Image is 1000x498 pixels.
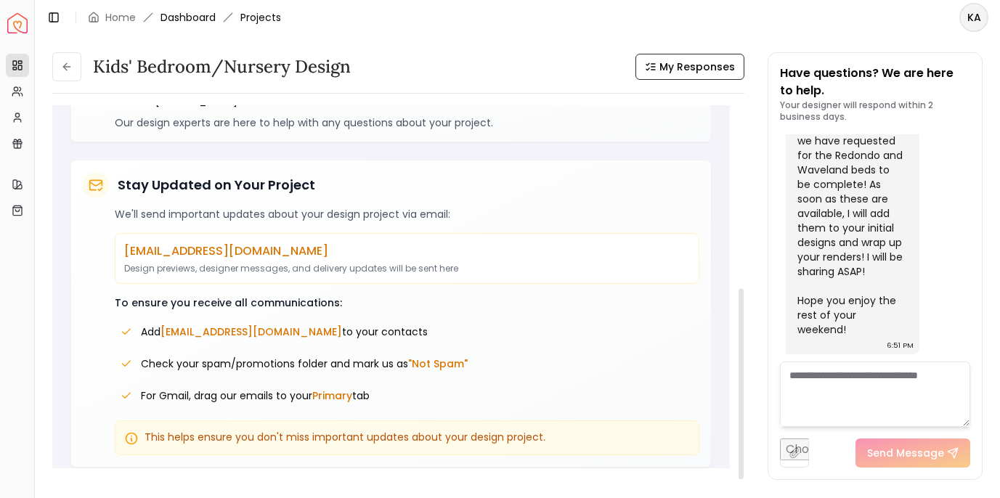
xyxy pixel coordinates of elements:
div: 6:51 PM [887,338,914,353]
span: My Responses [659,60,735,74]
nav: breadcrumb [88,10,281,25]
span: For Gmail, drag our emails to your tab [141,388,370,403]
span: Projects [240,10,281,25]
p: Our design experts are here to help with any questions about your project. [115,115,699,130]
h3: Kids' Bedroom/Nursery design [93,55,351,78]
a: Dashboard [160,10,216,25]
p: To ensure you receive all communications: [115,295,699,310]
img: Spacejoy Logo [7,13,28,33]
a: Spacejoy [7,13,28,33]
a: Home [105,10,136,25]
span: Add to your contacts [141,324,428,339]
span: "Not Spam" [408,356,468,371]
div: Hi [PERSON_NAME]! Happy [DATE]! I have sourced the items for your intial design and am waiting fo... [797,46,906,337]
span: [EMAIL_ADDRESS][DOMAIN_NAME] [160,324,342,339]
p: Design previews, designer messages, and delivery updates will be sent here [124,263,690,274]
button: KA [959,3,988,32]
h5: Stay Updated on Your Project [118,175,315,195]
p: Your designer will respond within 2 business days. [780,99,970,123]
p: [EMAIL_ADDRESS][DOMAIN_NAME] [124,242,690,260]
p: Have questions? We are here to help. [780,65,970,99]
span: This helps ensure you don't miss important updates about your design project. [145,430,545,444]
span: Primary [312,388,352,403]
p: We'll send important updates about your design project via email: [115,207,699,221]
button: My Responses [635,54,744,80]
span: Check your spam/promotions folder and mark us as [141,356,468,371]
span: KA [961,4,987,30]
